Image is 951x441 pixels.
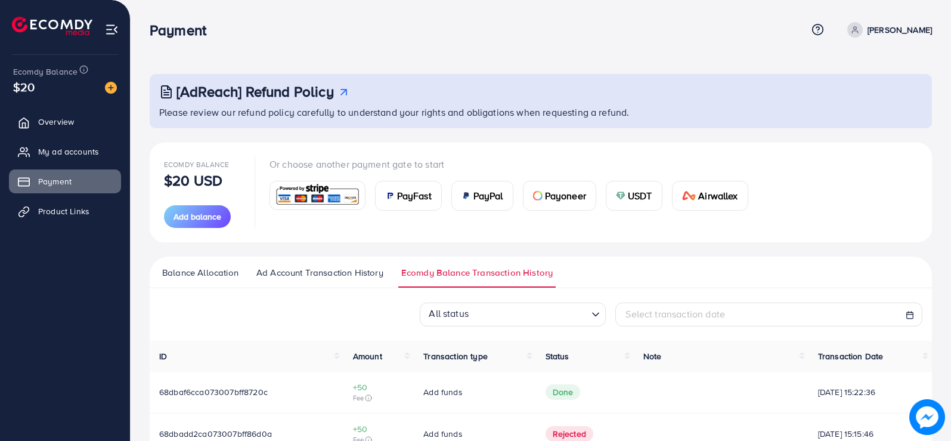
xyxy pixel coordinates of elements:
a: [PERSON_NAME] [842,22,932,38]
a: Product Links [9,199,121,223]
img: logo [12,17,92,35]
img: card [682,191,696,201]
span: 68dbadd2ca073007bff86d0a [159,428,272,440]
span: +50 [353,423,405,435]
span: Transaction type [423,350,488,362]
img: card [385,191,395,201]
img: card [616,191,625,201]
span: Ad Account Transaction History [256,266,383,279]
img: image [909,399,945,435]
a: cardPayoneer [523,181,596,211]
p: Please review our refund policy carefully to understand your rights and obligations when requesti... [159,105,925,119]
span: Ecomdy Balance Transaction History [401,266,553,279]
span: Balance Allocation [162,266,238,279]
span: Note [643,350,662,362]
img: menu [105,23,119,36]
input: Search for option [472,304,587,323]
a: cardPayPal [451,181,513,211]
span: ID [159,350,167,362]
span: Done [546,384,581,400]
a: Payment [9,169,121,193]
p: Or choose another payment gate to start [269,157,758,171]
span: My ad accounts [38,146,99,158]
span: $20 [13,78,35,95]
a: cardPayFast [375,181,442,211]
span: Ecomdy Balance [13,66,78,78]
h3: Payment [150,21,216,39]
img: card [533,191,543,201]
a: cardAirwallex [672,181,748,211]
span: Transaction Date [818,350,884,362]
span: Payment [38,175,72,187]
span: Status [546,350,569,362]
a: cardUSDT [606,181,662,211]
span: PayPal [473,189,503,203]
span: Payoneer [545,189,586,203]
span: Overview [38,116,74,128]
p: [PERSON_NAME] [868,23,932,37]
img: image [105,82,117,94]
span: Add balance [174,211,221,223]
a: My ad accounts [9,140,121,164]
button: Add balance [164,205,231,228]
span: All status [426,303,471,323]
span: [DATE] 15:22:36 [818,386,922,398]
span: Airwallex [698,189,738,203]
p: $20 USD [164,173,222,187]
span: PayFast [397,189,432,203]
h3: [AdReach] Refund Policy [176,83,334,100]
div: Search for option [420,303,606,326]
span: Amount [353,350,382,362]
img: card [461,191,471,201]
span: +50 [353,381,405,393]
span: Fee [353,393,405,403]
span: Ecomdy Balance [164,159,229,169]
span: Add funds [423,428,462,440]
span: Add funds [423,386,462,398]
span: Select transaction date [625,307,725,320]
a: card [269,181,365,210]
span: 68dbaf6cca073007bff8720c [159,386,268,398]
span: Product Links [38,205,89,217]
span: USDT [628,189,652,203]
img: card [274,183,361,208]
a: Overview [9,110,121,134]
span: [DATE] 15:15:46 [818,428,922,440]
